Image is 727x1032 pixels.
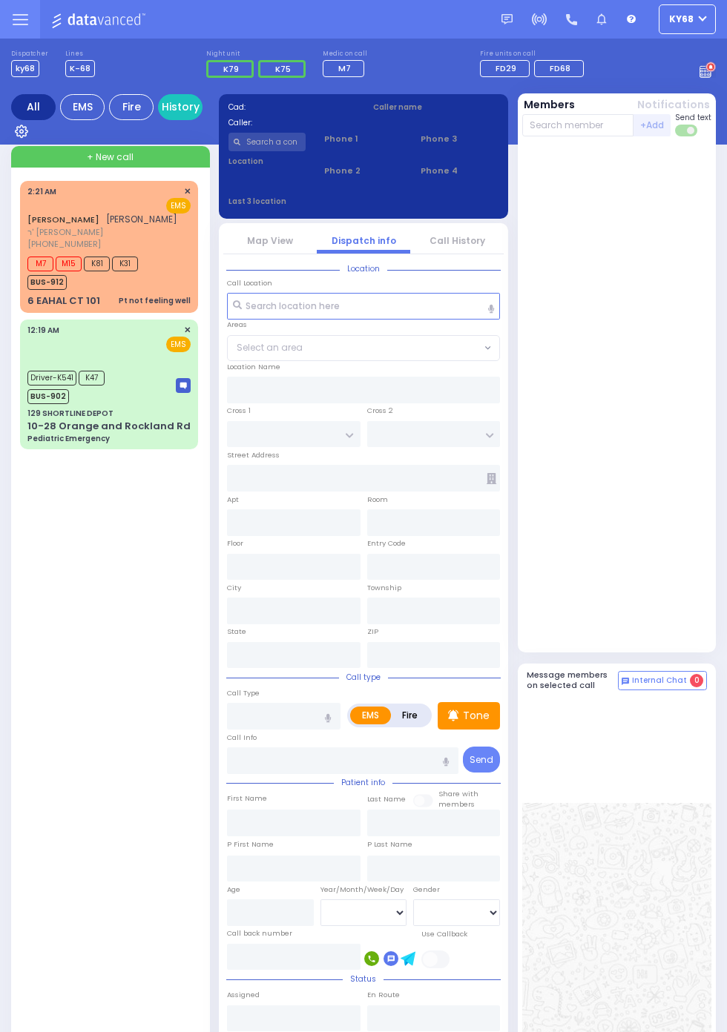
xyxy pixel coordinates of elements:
span: BUS-902 [27,389,69,404]
input: Search location here [227,293,500,320]
span: ky68 [11,60,39,77]
label: P Last Name [367,839,412,850]
span: K-68 [65,60,95,77]
span: Phone 3 [421,133,499,145]
label: Call Location [227,278,272,288]
label: Medic on call [323,50,369,59]
label: Fire [390,707,430,724]
label: Dispatcher [11,50,48,59]
span: Internal Chat [632,675,687,686]
input: Search a contact [228,133,306,151]
label: Assigned [227,990,260,1000]
img: Logo [51,10,150,29]
label: Street Address [227,450,280,460]
label: Apt [227,494,239,505]
span: 12:19 AM [27,325,59,336]
label: Call Type [227,688,260,698]
span: ר' [PERSON_NAME] [27,226,177,239]
label: Room [367,494,388,505]
label: City [227,583,241,593]
label: Call back number [227,928,292,939]
a: Call History [430,234,485,247]
div: EMS [60,94,105,120]
label: En Route [367,990,400,1000]
button: Notifications [637,97,710,113]
span: ✕ [184,324,191,337]
a: [PERSON_NAME] [27,214,99,225]
button: Members [524,97,575,113]
span: M7 [338,62,351,74]
span: 0 [690,674,703,687]
a: Dispatch info [332,234,396,247]
label: Call Info [227,732,257,743]
label: P First Name [227,839,274,850]
span: ✕ [184,185,191,198]
label: ZIP [367,626,378,637]
span: K75 [275,63,291,75]
span: members [438,799,475,809]
img: message-box.svg [176,378,191,393]
span: Patient info [334,777,392,788]
span: K81 [84,257,110,271]
label: Entry Code [367,538,406,549]
span: EMS [166,337,191,352]
label: Night unit [206,50,310,59]
label: Fire units on call [480,50,588,59]
span: ky68 [669,13,694,26]
a: History [158,94,203,120]
span: Status [343,973,384,985]
label: Use Callback [421,929,467,939]
span: Other building occupants [487,473,496,484]
label: Cross 2 [367,406,393,416]
span: [PHONE_NUMBER] [27,238,101,250]
span: EMS [166,198,191,214]
div: 10-28 Orange and Rockland Rd [27,419,191,434]
label: First Name [227,793,267,804]
span: Call type [339,672,388,683]
span: Select an area [237,341,303,354]
div: Pediatric Emergency [27,433,110,444]
h5: Message members on selected call [527,670,619,689]
img: comment-alt.png [622,678,629,685]
label: Areas [227,320,247,330]
label: Cross 1 [227,406,251,416]
label: Location [228,156,306,167]
span: K47 [79,371,105,386]
span: 2:21 AM [27,186,56,197]
span: K31 [112,257,138,271]
p: Tone [463,708,490,724]
label: Township [367,583,401,593]
label: Floor [227,538,243,549]
label: Cad: [228,102,355,113]
span: FD68 [550,62,570,74]
div: Fire [109,94,154,120]
div: Pt not feeling well [119,295,191,306]
span: Driver-K541 [27,371,76,386]
div: 6 EAHAL CT 101 [27,294,100,308]
label: Gender [413,884,440,895]
span: Phone 4 [421,165,499,177]
button: ky68 [659,4,716,34]
div: 129 SHORTLINE DEPOT [27,408,114,419]
small: Share with [438,789,478,798]
span: M15 [56,257,82,271]
div: All [11,94,56,120]
button: Internal Chat 0 [618,671,707,690]
label: Age [227,884,240,895]
span: Send text [675,112,711,123]
label: Caller: [228,117,355,128]
label: Last 3 location [228,196,364,207]
img: message.svg [501,14,513,25]
label: Turn off text [675,123,699,138]
label: Lines [65,50,95,59]
span: Phone 1 [324,133,402,145]
input: Search member [522,114,634,136]
span: Location [340,263,387,274]
span: K79 [223,63,239,75]
label: State [227,626,246,637]
label: Caller name [373,102,499,113]
span: [PERSON_NAME] [106,213,177,225]
label: Location Name [227,362,280,372]
span: Phone 2 [324,165,402,177]
label: EMS [350,707,391,724]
